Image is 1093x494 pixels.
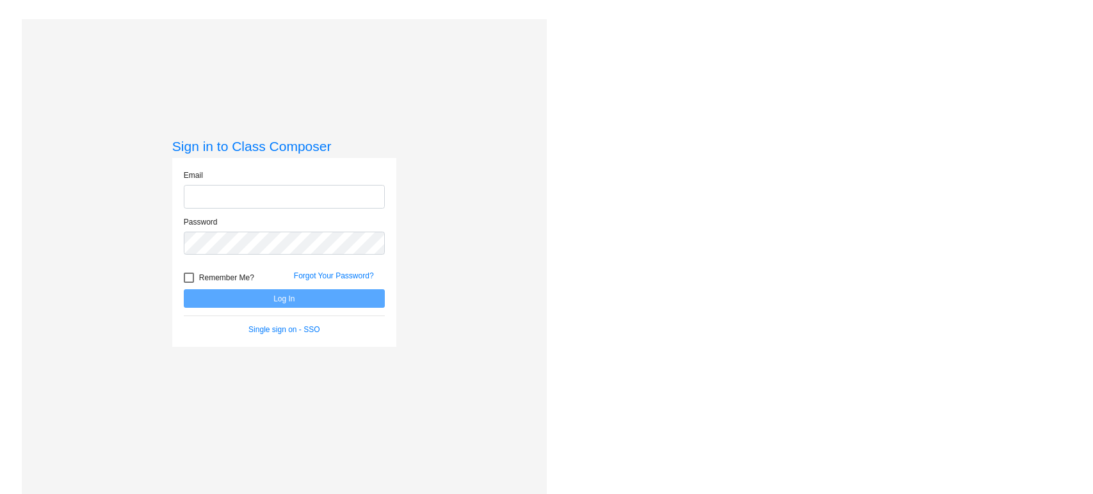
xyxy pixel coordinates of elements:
[248,325,320,334] a: Single sign on - SSO
[199,270,254,285] span: Remember Me?
[184,289,385,308] button: Log In
[184,170,203,181] label: Email
[172,138,396,154] h3: Sign in to Class Composer
[184,216,218,228] label: Password
[294,271,374,280] a: Forgot Your Password?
